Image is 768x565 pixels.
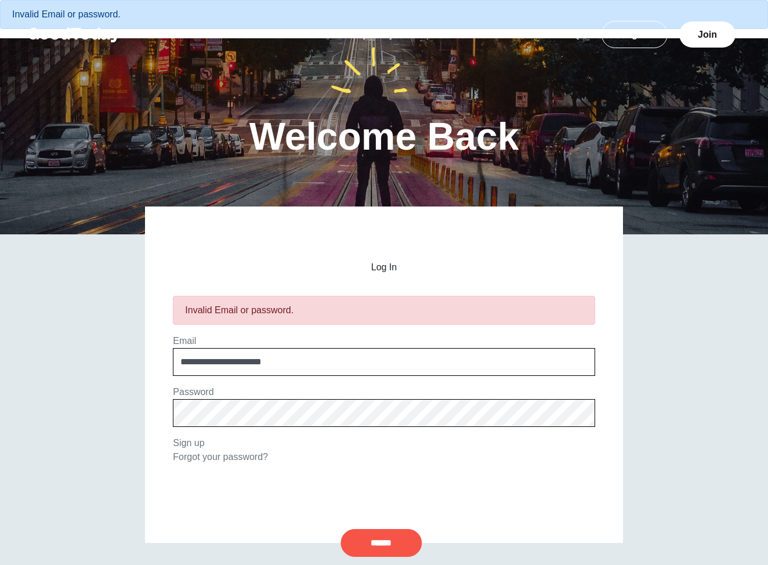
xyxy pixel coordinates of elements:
label: Password [173,387,213,397]
a: Join [679,21,736,48]
img: GoodToday [28,28,121,42]
a: Sign up [173,438,204,448]
a: [DATE] Cause [349,30,435,39]
a: Forgot your password? [173,452,268,462]
h2: Log In [173,262,595,273]
a: FAQ [548,30,594,39]
h1: Welcome Back [249,117,519,155]
a: Teams [490,30,545,39]
a: Log In [602,21,668,48]
div: Invalid Email or password. [185,303,582,317]
a: About [435,30,487,39]
label: Email [173,336,196,346]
